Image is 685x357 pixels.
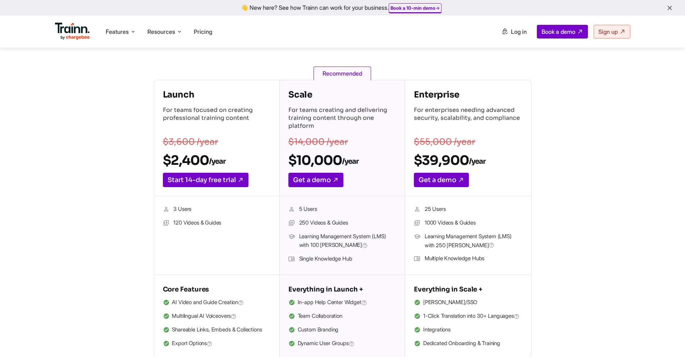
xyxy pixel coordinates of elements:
a: Log in [497,25,531,38]
h4: Launch [163,89,271,100]
h5: Everything in Scale + [414,284,522,295]
li: 250 Videos & Guides [288,218,396,228]
span: Features [106,28,129,36]
span: Dynamic User Groups [298,339,355,348]
a: Sign up [594,25,630,39]
a: Get a demo [288,173,343,187]
li: Integrations [414,325,522,335]
li: 3 Users [163,205,271,214]
p: For enterprises needing advanced security, scalability, and compliance [414,106,522,131]
a: Book a 10-min demo→ [391,5,440,11]
li: Team Collaboration [288,312,396,321]
span: Book a demo [542,28,575,35]
p: For teams creating and delivering training content through one platform [288,106,396,131]
a: Get a demo [414,173,469,187]
span: 1-Click Translation into 30+ Languages [423,312,520,321]
h5: Core Features [163,284,271,295]
li: Custom Branding [288,325,396,335]
sub: /year [469,157,485,166]
iframe: Chat Widget [649,322,685,357]
a: Start 14-day free trial [163,173,248,187]
s: $55,000 /year [414,136,475,147]
li: Shareable Links, Embeds & Collections [163,325,271,335]
li: Dedicated Onboarding & Training [414,339,522,348]
p: For teams focused on creating professional training content [163,106,271,131]
li: [PERSON_NAME]/SSO [414,298,522,307]
span: Learning Management System (LMS) with 100 [PERSON_NAME] [299,232,396,250]
sub: /year [209,157,225,166]
b: Book a 10-min demo [391,5,435,11]
li: Single Knowledge Hub [288,254,396,264]
div: 👋 New here? See how Trainn can work for your business. [4,4,681,11]
a: Book a demo [537,25,588,39]
li: Multiple Knowledge Hubs [414,254,522,263]
h4: Scale [288,89,396,100]
li: 1000 Videos & Guides [414,218,522,228]
span: In-app Help Center Widget [298,298,367,307]
s: $3,600 /year [163,136,218,147]
span: Sign up [598,28,618,35]
s: $14,000 /year [288,136,348,147]
span: AI Video and Guide Creation [172,298,244,307]
h2: $39,900 [414,152,522,168]
span: Multilingual AI Voiceovers [172,312,237,321]
span: Log in [511,28,527,35]
a: Pricing [194,28,212,35]
li: 120 Videos & Guides [163,218,271,228]
span: Export Options [172,339,213,348]
h5: Everything in Launch + [288,284,396,295]
li: 25 Users [414,205,522,214]
h2: $10,000 [288,152,396,168]
span: Learning Management System (LMS) with 250 [PERSON_NAME] [425,232,522,250]
span: Resources [147,28,175,36]
h4: Enterprise [414,89,522,100]
img: Trainn Logo [55,23,90,40]
h2: $2,400 [163,152,271,168]
li: 5 Users [288,205,396,214]
span: Recommended [314,67,371,80]
sub: /year [342,157,359,166]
